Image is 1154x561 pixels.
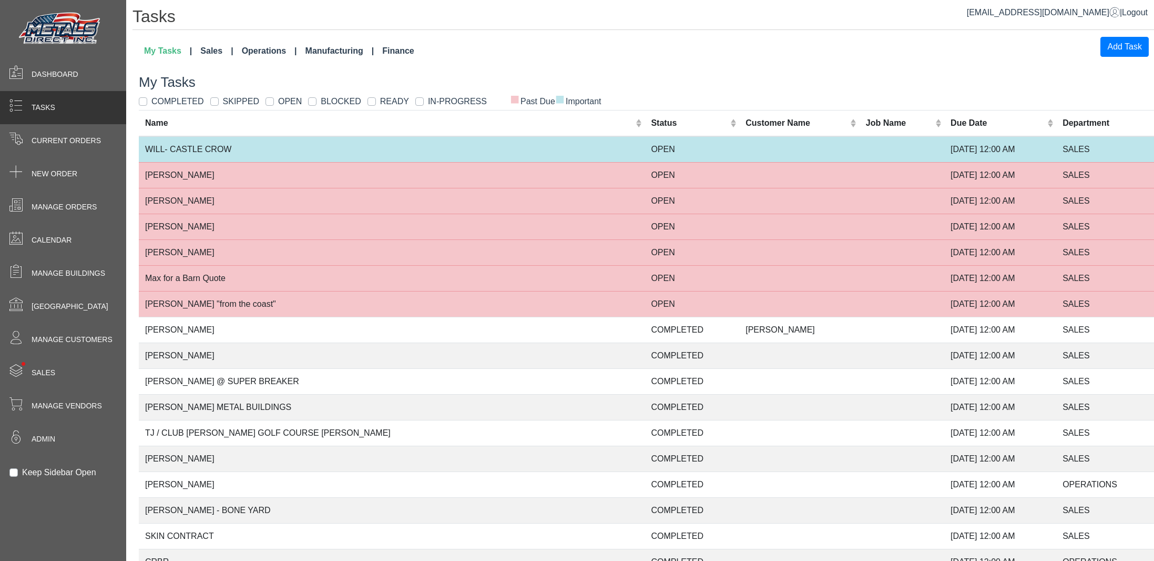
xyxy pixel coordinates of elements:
[378,41,418,62] a: Finance
[645,394,739,420] td: COMPLETED
[944,239,1056,265] td: [DATE] 12:00 AM
[1056,239,1154,265] td: SALES
[944,523,1056,549] td: [DATE] 12:00 AM
[1063,117,1148,129] div: Department
[1056,472,1154,497] td: OPERATIONS
[745,117,847,129] div: Customer Name
[32,301,108,312] span: [GEOGRAPHIC_DATA]
[967,8,1120,17] a: [EMAIL_ADDRESS][DOMAIN_NAME]
[645,136,739,163] td: OPEN
[139,394,645,420] td: [PERSON_NAME] METAL BUILDINGS
[1056,188,1154,214] td: SALES
[951,117,1045,129] div: Due Date
[944,497,1056,523] td: [DATE] 12:00 AM
[139,368,645,394] td: [PERSON_NAME] @ SUPER BREAKER
[1056,317,1154,343] td: SALES
[139,446,645,472] td: [PERSON_NAME]
[944,472,1056,497] td: [DATE] 12:00 AM
[944,368,1056,394] td: [DATE] 12:00 AM
[32,135,101,146] span: Current Orders
[645,214,739,239] td: OPEN
[645,317,739,343] td: COMPLETED
[1056,446,1154,472] td: SALES
[651,117,727,129] div: Status
[139,291,645,317] td: [PERSON_NAME] "from the coast"
[1122,8,1148,17] span: Logout
[139,317,645,343] td: [PERSON_NAME]
[32,334,113,345] span: Manage Customers
[32,168,77,179] span: New Order
[139,136,645,163] td: WILL- CASTLE CROW
[944,446,1056,472] td: [DATE] 12:00 AM
[944,420,1056,446] td: [DATE] 12:00 AM
[944,291,1056,317] td: [DATE] 12:00 AM
[645,368,739,394] td: COMPLETED
[1056,394,1154,420] td: SALES
[139,472,645,497] td: [PERSON_NAME]
[32,367,55,378] span: Sales
[139,343,645,368] td: [PERSON_NAME]
[1056,265,1154,291] td: SALES
[645,343,739,368] td: COMPLETED
[428,95,487,108] label: IN-PROGRESS
[32,102,55,113] span: Tasks
[739,317,860,343] td: [PERSON_NAME]
[944,343,1056,368] td: [DATE] 12:00 AM
[1056,214,1154,239] td: SALES
[140,41,196,62] a: My Tasks
[645,265,739,291] td: OPEN
[645,446,739,472] td: COMPLETED
[139,239,645,265] td: [PERSON_NAME]
[32,268,105,279] span: Manage Buildings
[139,74,1154,91] h3: My Tasks
[1056,343,1154,368] td: SALES
[380,95,409,108] label: READY
[16,9,105,48] img: Metals Direct Inc Logo
[944,162,1056,188] td: [DATE] 12:00 AM
[944,317,1056,343] td: [DATE] 12:00 AM
[145,117,633,129] div: Name
[22,466,96,479] label: Keep Sidebar Open
[944,214,1056,239] td: [DATE] 12:00 AM
[139,214,645,239] td: [PERSON_NAME]
[944,265,1056,291] td: [DATE] 12:00 AM
[645,188,739,214] td: OPEN
[1056,523,1154,549] td: SALES
[645,523,739,549] td: COMPLETED
[944,394,1056,420] td: [DATE] 12:00 AM
[139,497,645,523] td: [PERSON_NAME] - BONE YARD
[645,420,739,446] td: COMPLETED
[944,188,1056,214] td: [DATE] 12:00 AM
[238,41,301,62] a: Operations
[139,265,645,291] td: Max for a Barn Quote
[645,239,739,265] td: OPEN
[278,95,302,108] label: OPEN
[196,41,237,62] a: Sales
[944,136,1056,163] td: [DATE] 12:00 AM
[1056,162,1154,188] td: SALES
[510,97,555,106] span: Past Due
[32,69,78,80] span: Dashboard
[139,420,645,446] td: TJ / CLUB [PERSON_NAME] GOLF COURSE [PERSON_NAME]
[32,202,97,213] span: Manage Orders
[1056,497,1154,523] td: SALES
[10,347,37,381] span: •
[139,162,645,188] td: [PERSON_NAME]
[32,400,102,412] span: Manage Vendors
[132,6,1154,30] h1: Tasks
[510,95,519,103] span: ■
[1056,368,1154,394] td: SALES
[223,95,259,108] label: SKIPPED
[321,95,361,108] label: BLOCKED
[555,95,565,103] span: ■
[139,523,645,549] td: SKIN CONTRACT
[645,162,739,188] td: OPEN
[1056,291,1154,317] td: SALES
[139,188,645,214] td: [PERSON_NAME]
[1100,37,1149,57] button: Add Task
[1056,420,1154,446] td: SALES
[555,97,601,106] span: Important
[301,41,379,62] a: Manufacturing
[32,434,55,445] span: Admin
